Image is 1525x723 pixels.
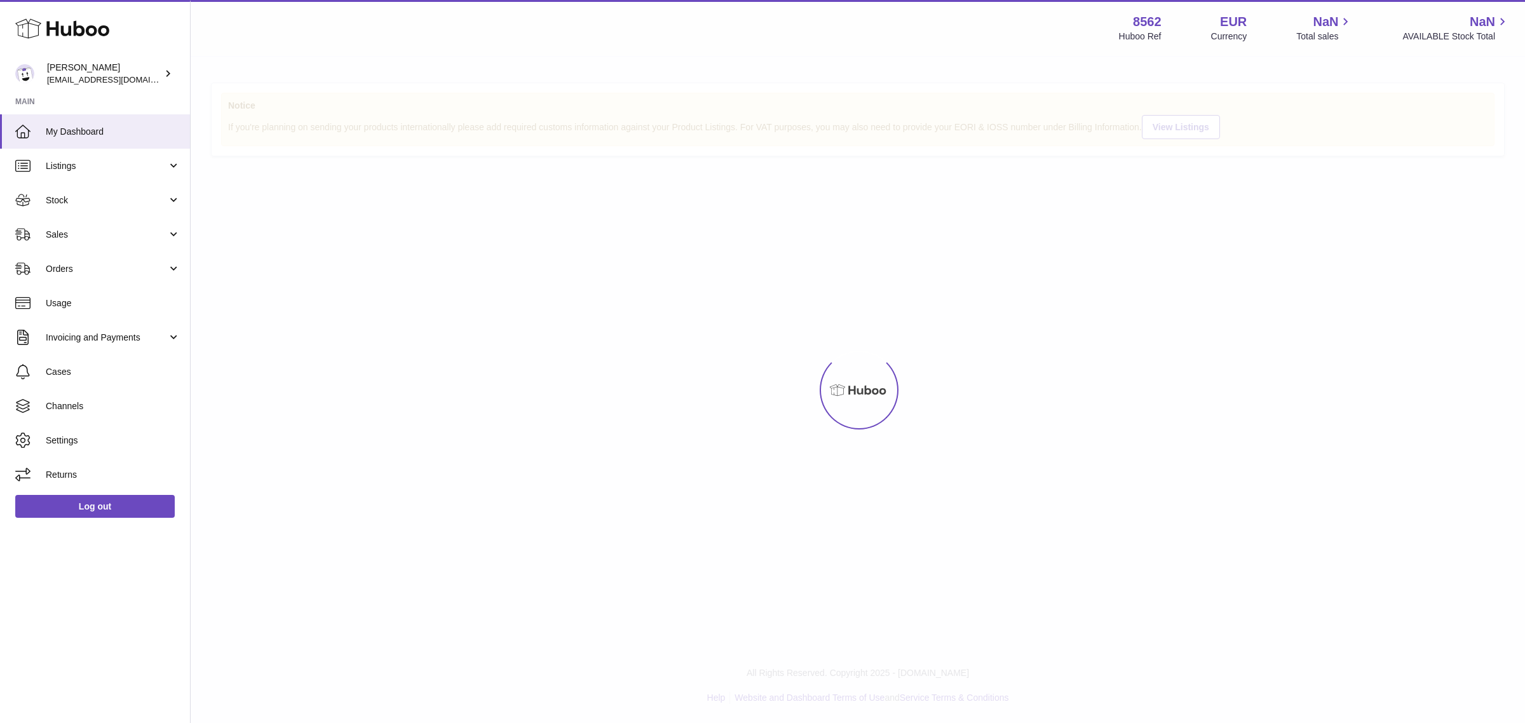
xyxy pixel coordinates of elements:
[1211,30,1247,43] div: Currency
[46,229,167,241] span: Sales
[1119,30,1162,43] div: Huboo Ref
[47,62,161,86] div: [PERSON_NAME]
[46,400,180,412] span: Channels
[1220,13,1247,30] strong: EUR
[46,126,180,138] span: My Dashboard
[1313,13,1338,30] span: NaN
[1402,30,1510,43] span: AVAILABLE Stock Total
[46,160,167,172] span: Listings
[46,194,167,206] span: Stock
[46,263,167,275] span: Orders
[46,435,180,447] span: Settings
[46,469,180,481] span: Returns
[46,366,180,378] span: Cases
[1402,13,1510,43] a: NaN AVAILABLE Stock Total
[46,297,180,309] span: Usage
[1133,13,1162,30] strong: 8562
[47,74,187,84] span: [EMAIL_ADDRESS][DOMAIN_NAME]
[15,495,175,518] a: Log out
[1296,30,1353,43] span: Total sales
[46,332,167,344] span: Invoicing and Payments
[15,64,34,83] img: internalAdmin-8562@internal.huboo.com
[1296,13,1353,43] a: NaN Total sales
[1470,13,1495,30] span: NaN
